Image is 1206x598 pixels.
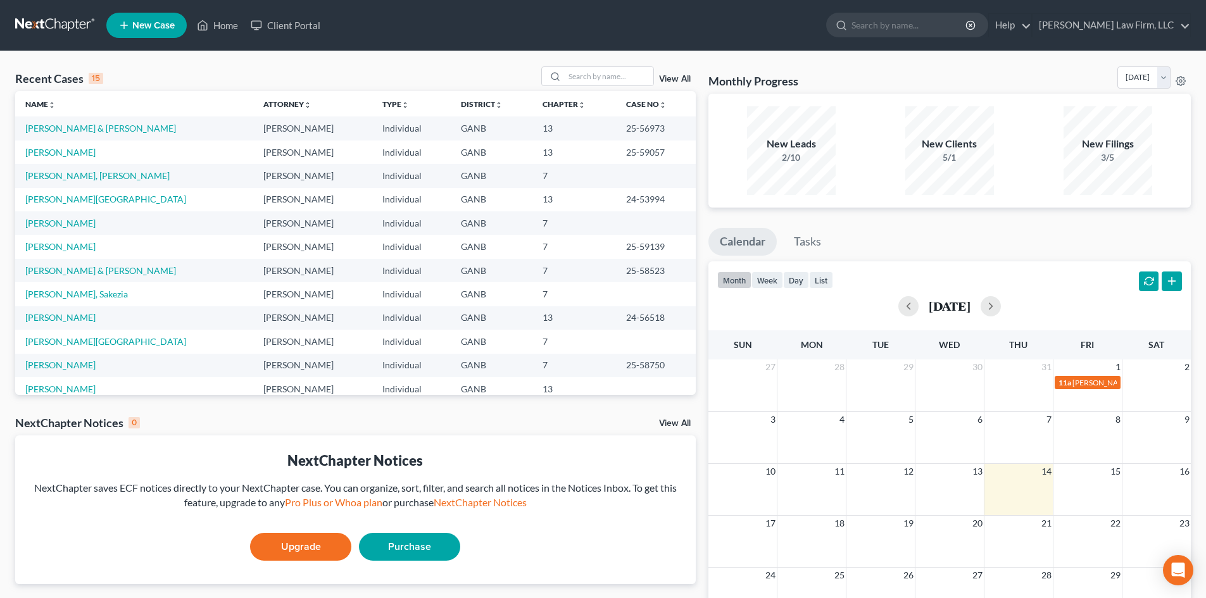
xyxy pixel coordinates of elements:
[578,101,586,109] i: unfold_more
[616,235,696,258] td: 25-59139
[401,101,409,109] i: unfold_more
[25,289,128,299] a: [PERSON_NAME], Sakezia
[263,99,311,109] a: Attorneyunfold_more
[451,188,532,211] td: GANB
[1148,339,1164,350] span: Sat
[833,568,846,583] span: 25
[1109,516,1122,531] span: 22
[253,354,372,377] td: [PERSON_NAME]
[372,188,451,211] td: Individual
[1178,516,1191,531] span: 23
[616,259,696,282] td: 25-58523
[304,101,311,109] i: unfold_more
[747,151,836,164] div: 2/10
[372,377,451,401] td: Individual
[372,282,451,306] td: Individual
[616,188,696,211] td: 24-53994
[907,412,915,427] span: 5
[1163,555,1193,585] div: Open Intercom Messenger
[451,354,532,377] td: GANB
[532,354,616,377] td: 7
[1040,359,1053,375] span: 31
[971,359,984,375] span: 30
[1109,568,1122,583] span: 29
[708,73,798,89] h3: Monthly Progress
[532,377,616,401] td: 13
[1114,412,1122,427] span: 8
[25,265,176,276] a: [PERSON_NAME] & [PERSON_NAME]
[1183,412,1191,427] span: 9
[372,354,451,377] td: Individual
[1114,359,1122,375] span: 1
[659,419,691,428] a: View All
[253,330,372,353] td: [PERSON_NAME]
[532,188,616,211] td: 13
[451,259,532,282] td: GANB
[616,354,696,377] td: 25-58750
[253,377,372,401] td: [PERSON_NAME]
[451,306,532,330] td: GANB
[902,516,915,531] span: 19
[971,568,984,583] span: 27
[764,359,777,375] span: 27
[372,306,451,330] td: Individual
[1058,378,1071,387] span: 11a
[253,164,372,187] td: [PERSON_NAME]
[132,21,175,30] span: New Case
[495,101,503,109] i: unfold_more
[129,417,140,428] div: 0
[905,151,994,164] div: 5/1
[532,164,616,187] td: 7
[25,451,686,470] div: NextChapter Notices
[372,235,451,258] td: Individual
[25,218,96,228] a: [PERSON_NAME]
[1040,516,1053,531] span: 21
[902,359,915,375] span: 29
[717,271,751,289] button: month
[902,568,915,583] span: 26
[25,194,186,204] a: [PERSON_NAME][GEOGRAPHIC_DATA]
[902,464,915,479] span: 12
[659,101,667,109] i: unfold_more
[1178,464,1191,479] span: 16
[382,99,409,109] a: Typeunfold_more
[253,282,372,306] td: [PERSON_NAME]
[15,71,103,86] div: Recent Cases
[372,211,451,235] td: Individual
[1040,568,1053,583] span: 28
[905,137,994,151] div: New Clients
[1040,464,1053,479] span: 14
[285,496,382,508] a: Pro Plus or Whoa plan
[782,228,832,256] a: Tasks
[25,481,686,510] div: NextChapter saves ECF notices directly to your NextChapter case. You can organize, sort, filter, ...
[929,299,970,313] h2: [DATE]
[851,13,967,37] input: Search by name...
[191,14,244,37] a: Home
[451,377,532,401] td: GANB
[244,14,327,37] a: Client Portal
[1064,137,1152,151] div: New Filings
[838,412,846,427] span: 4
[532,330,616,353] td: 7
[1045,412,1053,427] span: 7
[1064,151,1152,164] div: 3/5
[372,116,451,140] td: Individual
[372,140,451,164] td: Individual
[25,383,96,394] a: [PERSON_NAME]
[764,516,777,531] span: 17
[253,211,372,235] td: [PERSON_NAME]
[764,568,777,583] span: 24
[801,339,823,350] span: Mon
[25,312,96,323] a: [PERSON_NAME]
[833,464,846,479] span: 11
[809,271,833,289] button: list
[616,116,696,140] td: 25-56973
[747,137,836,151] div: New Leads
[565,67,653,85] input: Search by name...
[25,147,96,158] a: [PERSON_NAME]
[976,412,984,427] span: 6
[15,415,140,430] div: NextChapter Notices
[461,99,503,109] a: Districtunfold_more
[939,339,960,350] span: Wed
[451,211,532,235] td: GANB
